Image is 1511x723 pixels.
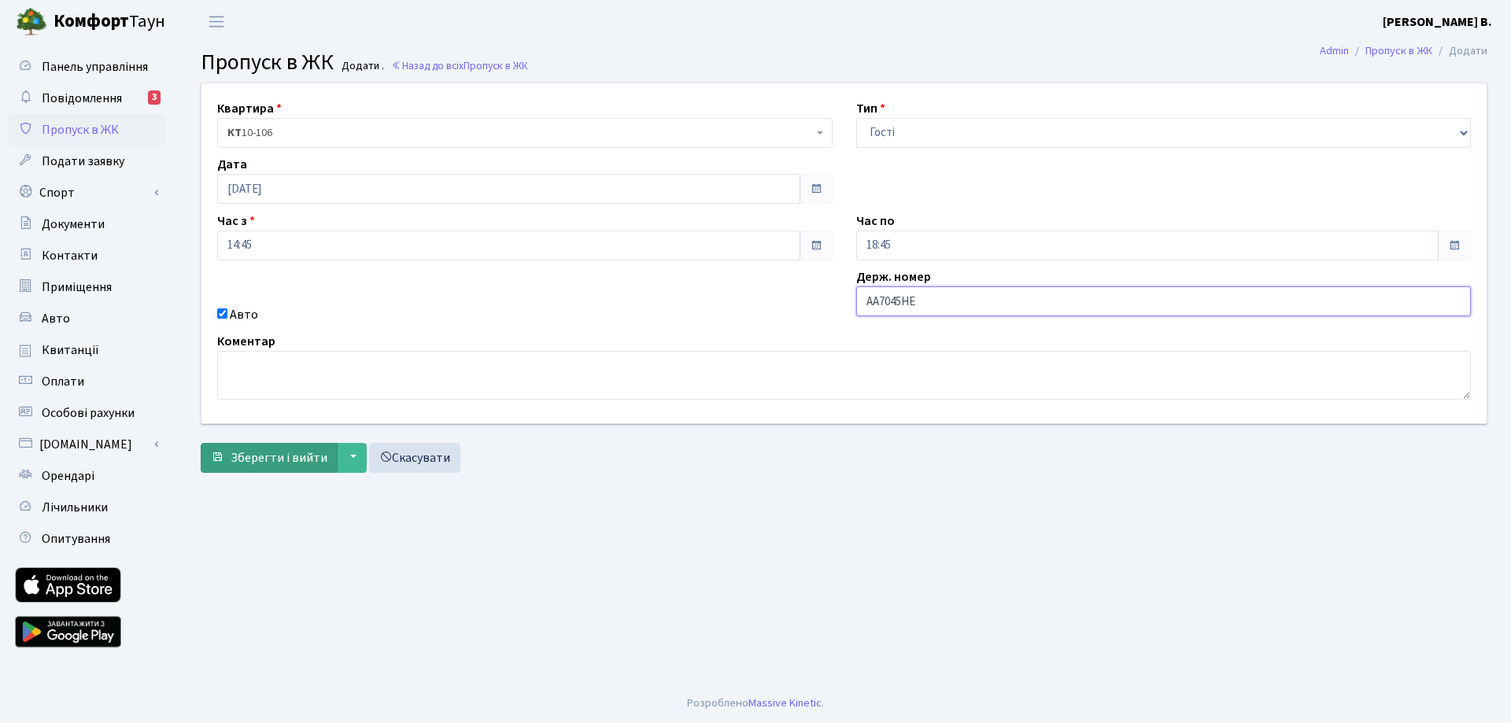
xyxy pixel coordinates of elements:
[369,443,460,473] a: Скасувати
[856,286,1472,316] input: AA0001AA
[42,247,98,264] span: Контакти
[856,212,895,231] label: Час по
[8,83,165,114] a: Повідомлення3
[464,58,528,73] span: Пропуск в ЖК
[42,216,105,233] span: Документи
[231,449,327,467] span: Зберегти і вийти
[8,240,165,271] a: Контакти
[227,125,242,141] b: КТ
[1365,42,1432,59] a: Пропуск в ЖК
[8,177,165,208] a: Спорт
[8,271,165,303] a: Приміщення
[8,334,165,366] a: Квитанції
[687,695,824,712] div: Розроблено .
[8,397,165,429] a: Особові рахунки
[54,9,129,34] b: Комфорт
[1296,35,1511,68] nav: breadcrumb
[856,99,885,118] label: Тип
[54,9,165,35] span: Таун
[201,443,338,473] button: Зберегти і вийти
[8,460,165,492] a: Орендарі
[42,58,148,76] span: Панель управління
[8,366,165,397] a: Оплати
[1383,13,1492,31] a: [PERSON_NAME] В.
[8,208,165,240] a: Документи
[42,530,110,548] span: Опитування
[8,492,165,523] a: Лічильники
[197,9,236,35] button: Переключити навігацію
[42,499,108,516] span: Лічильники
[16,6,47,38] img: logo.png
[8,523,165,555] a: Опитування
[42,153,124,170] span: Подати заявку
[8,114,165,146] a: Пропуск в ЖК
[217,155,247,174] label: Дата
[217,332,275,351] label: Коментар
[748,695,822,711] a: Massive Kinetic
[230,305,258,324] label: Авто
[391,58,528,73] a: Назад до всіхПропуск в ЖК
[8,429,165,460] a: [DOMAIN_NAME]
[338,60,384,73] small: Додати .
[8,51,165,83] a: Панель управління
[148,90,161,105] div: 3
[227,125,813,141] span: <b>КТ</b>&nbsp;&nbsp;&nbsp;&nbsp;10-106
[42,279,112,296] span: Приміщення
[217,118,833,148] span: <b>КТ</b>&nbsp;&nbsp;&nbsp;&nbsp;10-106
[856,267,931,286] label: Держ. номер
[42,341,99,359] span: Квитанції
[42,373,84,390] span: Оплати
[42,310,70,327] span: Авто
[42,404,135,422] span: Особові рахунки
[8,303,165,334] a: Авто
[1432,42,1487,60] li: Додати
[217,212,255,231] label: Час з
[217,99,282,118] label: Квартира
[42,467,94,485] span: Орендарі
[201,46,334,78] span: Пропуск в ЖК
[42,121,119,138] span: Пропуск в ЖК
[1320,42,1349,59] a: Admin
[42,90,122,107] span: Повідомлення
[8,146,165,177] a: Подати заявку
